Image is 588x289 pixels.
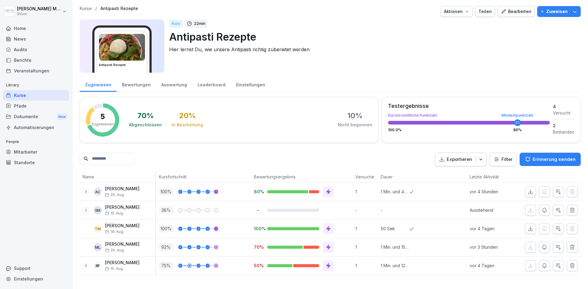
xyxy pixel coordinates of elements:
[159,174,248,180] p: Kursfortschritt
[192,76,231,92] a: Leaderboard
[470,207,514,213] p: Ausstehend
[381,207,409,213] p: -
[533,156,576,163] p: Erinnerung senden
[355,225,378,232] p: 1
[3,65,69,76] a: Veranstaltungen
[520,153,581,166] button: Erinnerung senden
[381,188,409,195] p: 1 Min. und 47 Sek.
[490,153,516,166] button: Filter
[169,20,182,28] div: Kurs
[381,244,409,250] p: 1 Min. und 15 Sek.
[105,242,140,247] p: [PERSON_NAME]
[470,174,511,180] p: Letzte Aktivität
[254,244,262,250] p: 70%
[91,121,114,127] p: Zugewiesen
[159,225,173,232] p: 100 %
[100,113,105,120] p: 5
[501,114,533,117] div: Mindestpunktzahl
[254,263,262,268] p: 50%
[159,188,173,195] p: 100 %
[494,156,513,162] div: Filter
[159,206,173,214] p: 38 %
[388,114,550,117] div: Durchschnittliche Punktzahl
[100,6,138,11] p: Antipasti Rezepte
[99,34,145,61] img: pak3lu93rb7wwt42kbfr1gbm.png
[3,80,69,90] p: Library
[159,243,173,251] p: 92 %
[254,207,262,213] p: -
[546,8,568,15] p: Zuweisen
[381,225,409,232] p: 50 Sek.
[355,174,375,180] p: Versuche
[3,55,69,65] div: Berichte
[105,193,125,197] span: 20. Aug.
[441,6,473,17] button: Aktionen
[17,12,61,16] p: Sironi
[347,112,363,119] div: 10 %
[478,8,492,15] div: Teilen
[105,223,140,228] p: [PERSON_NAME]
[172,122,203,128] div: In Bearbeitung
[94,261,102,270] div: RF
[3,111,69,122] div: Dokumente
[355,207,378,213] p: -
[338,122,372,128] div: Nicht begonnen
[105,260,140,265] p: [PERSON_NAME]
[3,101,69,111] a: Pfade
[513,128,522,132] div: 80 %
[435,153,487,166] button: Exportieren
[381,262,409,269] p: 1 Min. und 12 Sek.
[3,44,69,55] a: Audits
[388,128,550,132] div: 100.0 %
[105,186,140,191] p: [PERSON_NAME]
[3,23,69,34] a: Home
[3,147,69,157] div: Mitarbeiter
[231,76,270,92] a: Einstellungen
[3,111,69,122] a: DokumenteNew
[553,129,574,135] div: Bestanden
[470,262,514,269] p: vor 4 Tagen
[254,226,262,231] p: 100%
[80,6,92,11] a: Kurse
[475,6,495,17] button: Teilen
[254,189,262,194] p: 80%
[3,274,69,284] a: Einstellungen
[105,211,124,215] span: 15. Aug.
[17,6,61,12] p: [PERSON_NAME] Malec
[117,76,156,92] a: Bewertungen
[156,76,192,92] a: Auswertung
[137,112,154,119] div: 70 %
[553,110,574,116] div: Versucht
[94,206,102,214] div: SM
[80,76,117,92] a: Zugewiesen
[105,205,140,210] p: [PERSON_NAME]
[3,34,69,44] a: News
[105,230,124,234] span: 18. Aug.
[3,137,69,147] p: People
[3,90,69,101] a: Kurse
[3,122,69,133] a: Automatisierungen
[501,8,531,15] div: Bearbeiten
[95,6,97,11] p: /
[381,174,406,180] p: Dauer
[169,29,576,45] p: Antipasti Rezepte
[355,188,378,195] p: 1
[94,188,102,196] div: AC
[470,225,514,232] p: vor 4 Tagen
[470,188,514,195] p: vor 4 Stunden
[83,174,153,180] p: Name
[3,157,69,168] a: Standorte
[159,262,173,269] p: 75 %
[179,112,196,119] div: 20 %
